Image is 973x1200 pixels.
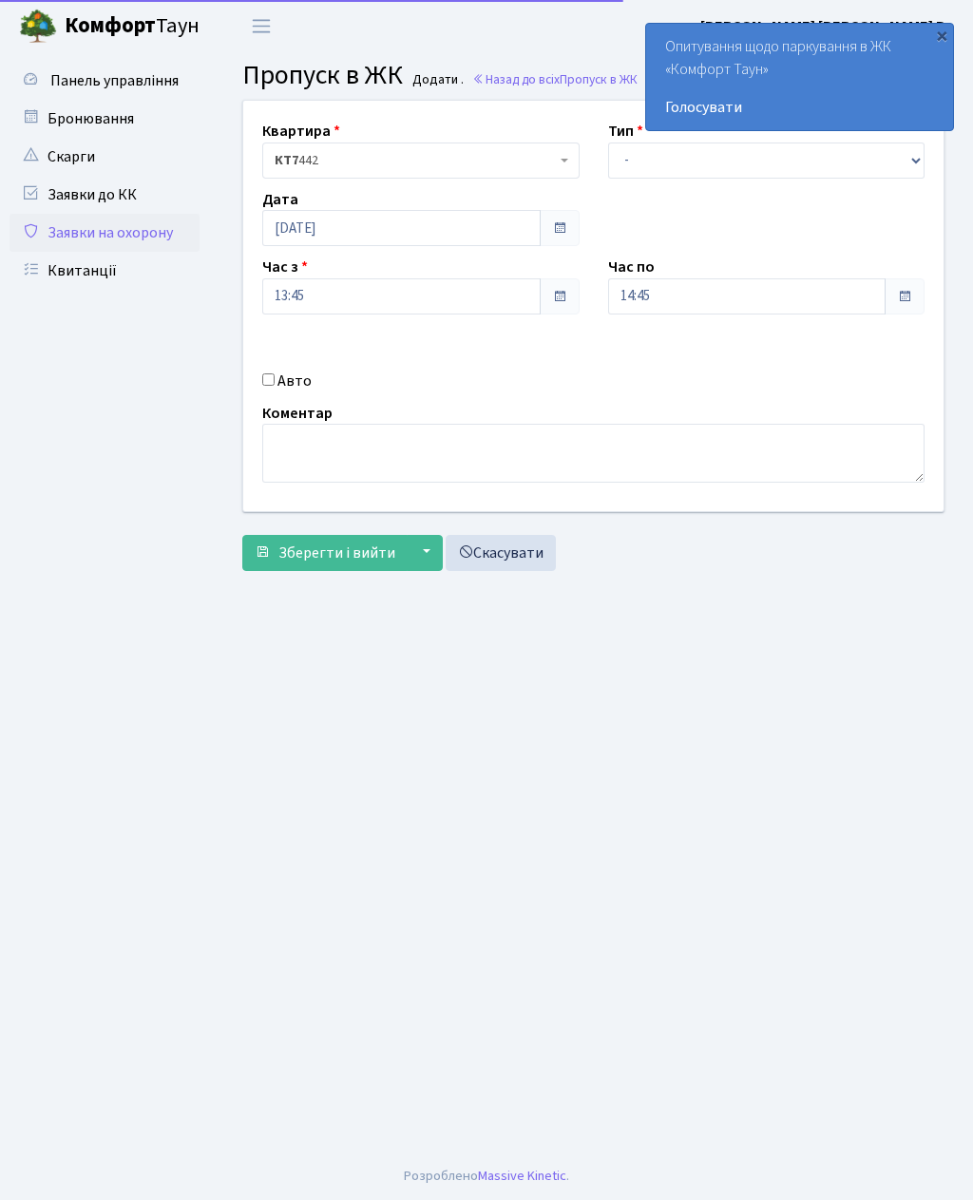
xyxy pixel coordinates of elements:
label: Коментар [262,401,333,424]
span: <b>КТ7</b>&nbsp;&nbsp;&nbsp;442 [275,151,556,170]
div: Розроблено . [404,1166,569,1187]
button: Зберегти і вийти [242,535,408,571]
span: Зберегти і вийти [278,543,395,563]
span: Пропуск в ЖК [242,56,403,94]
a: Скарги [10,138,200,176]
button: Переключити навігацію [238,10,285,42]
span: <b>КТ7</b>&nbsp;&nbsp;&nbsp;442 [262,143,580,179]
div: Опитування щодо паркування в ЖК «Комфорт Таун» [646,24,953,130]
a: Заявки до КК [10,176,200,214]
a: Назад до всіхПропуск в ЖК [472,70,638,88]
a: Massive Kinetic [478,1166,566,1186]
label: Час по [608,256,655,278]
a: Бронювання [10,100,200,138]
small: Додати . [409,72,464,88]
a: Панель управління [10,62,200,100]
b: [PERSON_NAME] [PERSON_NAME] В. [700,16,950,37]
label: Дата [262,187,298,210]
b: Комфорт [65,10,156,41]
a: [PERSON_NAME] [PERSON_NAME] В. [700,15,950,38]
span: Таун [65,10,200,43]
a: Квитанції [10,252,200,290]
label: Авто [277,369,312,391]
label: Тип [608,120,643,143]
span: Пропуск в ЖК [560,70,638,88]
label: Час з [262,256,308,278]
span: Панель управління [50,70,179,91]
b: КТ7 [275,151,298,170]
a: Скасувати [446,535,556,571]
div: × [932,26,951,45]
label: Квартира [262,120,340,143]
img: logo.png [19,8,57,46]
a: Заявки на охорону [10,214,200,252]
a: Голосувати [665,96,934,119]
